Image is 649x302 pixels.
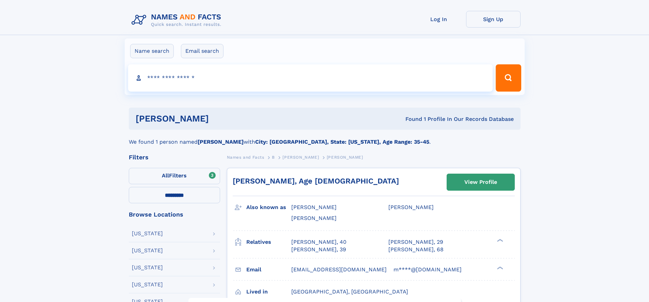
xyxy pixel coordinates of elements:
div: Found 1 Profile In Our Records Database [307,115,514,123]
a: B [272,153,275,161]
div: [US_STATE] [132,282,163,287]
div: ❯ [495,266,504,270]
label: Filters [129,168,220,184]
h1: [PERSON_NAME] [136,114,307,123]
div: Filters [129,154,220,160]
a: [PERSON_NAME], 29 [388,238,443,246]
a: [PERSON_NAME], 39 [291,246,346,253]
a: Log In [412,11,466,28]
button: Search Button [496,64,521,92]
span: [GEOGRAPHIC_DATA], [GEOGRAPHIC_DATA] [291,288,408,295]
div: [US_STATE] [132,231,163,236]
a: [PERSON_NAME], Age [DEMOGRAPHIC_DATA] [233,177,399,185]
div: View Profile [464,174,497,190]
h3: Lived in [246,286,291,298]
span: [PERSON_NAME] [282,155,319,160]
label: Name search [130,44,174,58]
a: [PERSON_NAME] [282,153,319,161]
div: ❯ [495,238,504,242]
span: [PERSON_NAME] [388,204,434,210]
h3: Email [246,264,291,275]
div: Browse Locations [129,211,220,218]
div: We found 1 person named with . [129,130,521,146]
span: B [272,155,275,160]
span: [PERSON_NAME] [291,204,337,210]
a: [PERSON_NAME], 68 [388,246,444,253]
b: [PERSON_NAME] [198,139,244,145]
input: search input [128,64,493,92]
h3: Also known as [246,202,291,213]
span: All [162,172,169,179]
img: Logo Names and Facts [129,11,227,29]
label: Email search [181,44,223,58]
span: [PERSON_NAME] [327,155,363,160]
b: City: [GEOGRAPHIC_DATA], State: [US_STATE], Age Range: 35-45 [255,139,429,145]
h3: Relatives [246,236,291,248]
a: Sign Up [466,11,521,28]
span: [EMAIL_ADDRESS][DOMAIN_NAME] [291,266,387,273]
span: [PERSON_NAME] [291,215,337,221]
div: [US_STATE] [132,265,163,270]
a: [PERSON_NAME], 40 [291,238,346,246]
div: [US_STATE] [132,248,163,253]
a: Names and Facts [227,153,264,161]
a: View Profile [447,174,514,190]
